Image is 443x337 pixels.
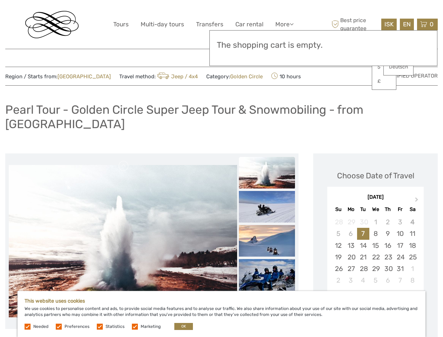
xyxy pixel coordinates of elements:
span: Best price guarantee [330,16,380,32]
img: 639669f3b0314d81813c9e080ae6c491_slider_thumbnail.jpg [239,225,295,257]
div: Choose Wednesday, October 22nd, 2025 [369,251,382,263]
div: Choose Thursday, October 23rd, 2025 [382,251,394,263]
img: beb7156f110246c398c407fde2ae5fce_slider_thumbnail.jpg [239,259,295,291]
img: d20006cff51242719c6f2951424a6da4_main_slider.jpeg [9,165,237,317]
a: Transfers [196,19,223,29]
a: Deutsch [384,61,413,73]
div: EN [400,19,414,30]
div: [DATE] [327,194,424,201]
img: d20006cff51242719c6f2951424a6da4_slider_thumbnail.jpeg [239,157,295,189]
h3: The shopping cart is empty. [217,40,430,50]
label: Needed [33,324,48,330]
div: Choose Tuesday, October 14th, 2025 [357,240,369,251]
span: ISK [384,21,394,28]
div: Choose Sunday, October 19th, 2025 [332,251,344,263]
div: Choose Friday, October 10th, 2025 [394,228,406,239]
div: Choose Saturday, October 25th, 2025 [406,251,418,263]
div: Choose Wednesday, November 5th, 2025 [369,275,382,286]
div: Choose Tuesday, October 7th, 2025 [357,228,369,239]
a: Multi-day tours [141,19,184,29]
img: b8822a8826ec45d5825b92fa4f601ae4_slider_thumbnail.jpg [239,191,295,223]
div: Choose Friday, October 31st, 2025 [394,263,406,275]
div: Choose Friday, October 24th, 2025 [394,251,406,263]
div: Choose Wednesday, October 29th, 2025 [369,263,382,275]
div: Choose Thursday, October 30th, 2025 [382,263,394,275]
div: Not available Thursday, October 2nd, 2025 [382,216,394,228]
div: Choose Thursday, October 16th, 2025 [382,240,394,251]
a: More [275,19,294,29]
div: Choose Date of Travel [337,170,414,181]
a: £ [372,75,396,88]
span: Travel method: [119,71,198,81]
img: Reykjavik Residence [25,11,79,38]
div: Choose Monday, October 27th, 2025 [345,263,357,275]
div: Choose Monday, October 13th, 2025 [345,240,357,251]
span: 0 [429,21,435,28]
div: Choose Friday, November 7th, 2025 [394,275,406,286]
div: Choose Saturday, October 11th, 2025 [406,228,418,239]
div: Choose Tuesday, October 28th, 2025 [357,263,369,275]
div: Choose Tuesday, October 21st, 2025 [357,251,369,263]
div: Fr [394,205,406,214]
div: Choose Saturday, November 1st, 2025 [406,263,418,275]
div: Choose Saturday, October 18th, 2025 [406,240,418,251]
div: Choose Friday, October 17th, 2025 [394,240,406,251]
div: Not available Tuesday, September 30th, 2025 [357,216,369,228]
label: Marketing [141,324,161,330]
div: Not available Wednesday, October 1st, 2025 [369,216,382,228]
div: Th [382,205,394,214]
div: Mo [345,205,357,214]
div: We [369,205,382,214]
a: Tours [113,19,129,29]
div: We use cookies to personalise content and ads, to provide social media features and to analyse ou... [18,291,425,337]
span: Region / Starts from: [5,73,111,80]
div: Choose Tuesday, November 4th, 2025 [357,275,369,286]
div: Not available Friday, October 3rd, 2025 [394,216,406,228]
div: Choose Sunday, October 26th, 2025 [332,263,344,275]
h1: Pearl Tour - Golden Circle Super Jeep Tour & Snowmobiling - from [GEOGRAPHIC_DATA] [5,103,438,131]
button: Next Month [412,196,423,207]
span: 10 hours [271,71,301,81]
div: Choose Thursday, October 9th, 2025 [382,228,394,239]
a: [GEOGRAPHIC_DATA] [58,73,111,80]
div: Choose Thursday, November 6th, 2025 [382,275,394,286]
button: OK [174,323,193,330]
div: Choose Monday, November 3rd, 2025 [345,275,357,286]
div: Sa [406,205,418,214]
div: Tu [357,205,369,214]
div: Not available Monday, October 6th, 2025 [345,228,357,239]
a: Jeep / 4x4 [156,73,198,80]
div: Choose Sunday, October 12th, 2025 [332,240,344,251]
div: Not available Monday, September 29th, 2025 [345,216,357,228]
div: Su [332,205,344,214]
div: Not available Sunday, September 28th, 2025 [332,216,344,228]
div: month 2025-10 [329,216,421,286]
a: $ [372,61,396,73]
div: Not available Saturday, October 4th, 2025 [406,216,418,228]
div: Not available Sunday, October 5th, 2025 [332,228,344,239]
a: Golden Circle [230,73,263,80]
a: Car rental [235,19,263,29]
h5: This website uses cookies [25,298,418,304]
label: Statistics [106,324,125,330]
div: Choose Sunday, November 2nd, 2025 [332,275,344,286]
div: Choose Monday, October 20th, 2025 [345,251,357,263]
span: Verified Operator [387,72,438,80]
div: Choose Wednesday, October 15th, 2025 [369,240,382,251]
span: Category: [206,73,263,80]
div: Choose Saturday, November 8th, 2025 [406,275,418,286]
label: Preferences [65,324,89,330]
div: Choose Wednesday, October 8th, 2025 [369,228,382,239]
